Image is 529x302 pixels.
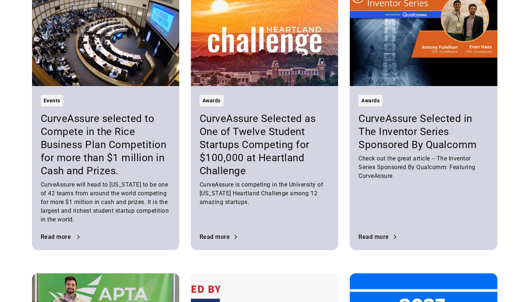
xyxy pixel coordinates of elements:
div: CurveAssure will head to [US_STATE] to be one of 42 teams from around the world competing for mor... [41,180,171,224]
div: Awards [203,96,221,105]
div: Read more [200,234,230,240]
div: Events [44,96,60,105]
h3: CurveAssure Selected as One of Twelve Student Startups Competing for $100,000 at Heartland Challenge [200,112,329,177]
div: Read more [358,234,389,240]
div: Check out the great article -- The Inventor Series Sponsored By Qualcomm: Featuring CurveAssure [358,154,488,180]
h3: CurveAssure Selected in The Inventor Series Sponsored By Qualcomm [358,112,488,151]
div: CurveAssure is competing in the University of [US_STATE] Heartland Challenge among 12 amazing sta... [200,180,329,207]
div: Awards [361,96,380,105]
div: Read more [41,234,71,240]
h3: CurveAssure selected to Compete in the Rice Business Plan Competition for more than $1 million in... [41,112,171,177]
